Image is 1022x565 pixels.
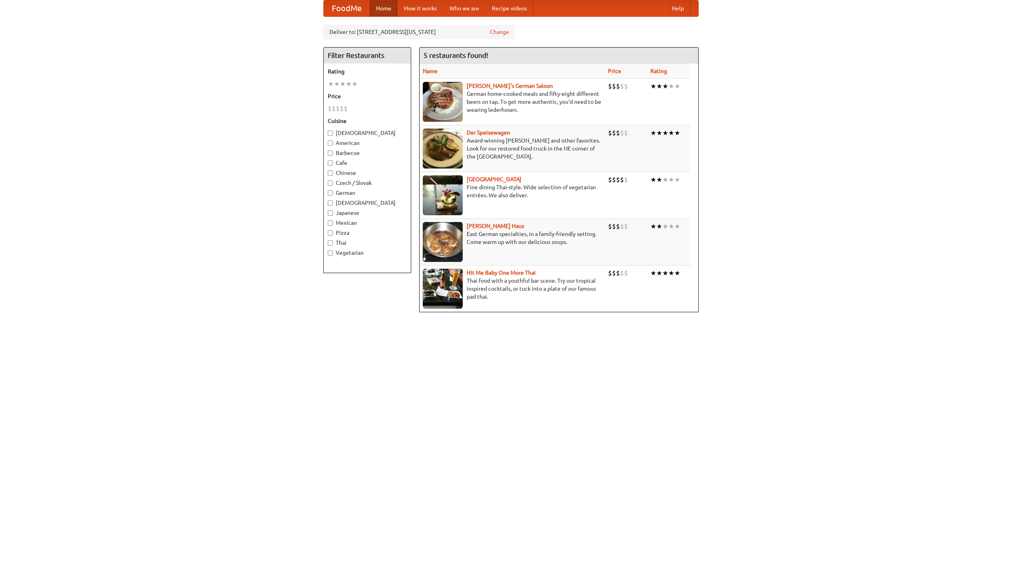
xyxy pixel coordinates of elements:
img: satay.jpg [423,175,463,215]
label: Barbecue [328,149,407,157]
li: $ [336,104,340,113]
label: Cafe [328,159,407,167]
li: $ [612,129,616,137]
input: Mexican [328,220,333,226]
li: $ [332,104,336,113]
a: Der Speisewagen [467,129,510,136]
li: $ [608,129,612,137]
input: Pizza [328,230,333,236]
a: [PERSON_NAME] Haus [467,223,524,229]
li: $ [340,104,344,113]
label: [DEMOGRAPHIC_DATA] [328,129,407,137]
li: $ [616,269,620,278]
p: Award-winning [PERSON_NAME] and other favorites. Look for our restored food truck in the NE corne... [423,137,602,161]
img: speisewagen.jpg [423,129,463,169]
label: Japanese [328,209,407,217]
a: Hit Me Baby One More Thai [467,270,536,276]
li: ★ [656,82,662,91]
li: $ [624,269,628,278]
li: ★ [346,79,352,88]
label: Pizza [328,229,407,237]
li: ★ [668,175,674,184]
input: Thai [328,240,333,246]
li: ★ [656,129,662,137]
li: ★ [650,269,656,278]
li: ★ [668,222,674,231]
li: $ [612,269,616,278]
a: Rating [650,68,667,74]
input: Vegetarian [328,250,333,256]
input: Japanese [328,210,333,216]
li: $ [608,175,612,184]
input: Barbecue [328,151,333,156]
p: German home-cooked meals and fifty-eight different beers on tap. To get more authentic, you'd nee... [423,90,602,114]
li: $ [616,82,620,91]
label: Chinese [328,169,407,177]
li: $ [624,82,628,91]
a: Who we are [443,0,485,16]
a: Home [370,0,398,16]
li: ★ [656,222,662,231]
li: $ [328,104,332,113]
a: Change [490,28,509,36]
li: ★ [674,129,680,137]
label: Thai [328,239,407,247]
li: $ [608,82,612,91]
input: Chinese [328,170,333,176]
li: ★ [674,222,680,231]
p: Thai food with a youthful bar scene. Try our tropical inspired cocktails, or tuck into a plate of... [423,277,602,301]
li: $ [616,129,620,137]
a: How it works [398,0,443,16]
li: ★ [662,222,668,231]
a: [PERSON_NAME]'s German Saloon [467,83,553,89]
h5: Rating [328,67,407,75]
li: ★ [328,79,334,88]
li: ★ [662,175,668,184]
a: Price [608,68,621,74]
p: Fine dining Thai-style. Wide selection of vegetarian entrées. We also deliver. [423,183,602,199]
a: Help [665,0,690,16]
img: babythai.jpg [423,269,463,309]
img: esthers.jpg [423,82,463,122]
li: $ [612,175,616,184]
h4: Filter Restaurants [324,48,411,63]
input: American [328,141,333,146]
li: $ [612,222,616,231]
li: ★ [340,79,346,88]
li: ★ [662,129,668,137]
input: [DEMOGRAPHIC_DATA] [328,200,333,206]
a: Name [423,68,438,74]
li: $ [620,82,624,91]
label: American [328,139,407,147]
li: ★ [334,79,340,88]
li: $ [620,222,624,231]
li: $ [344,104,348,113]
li: $ [608,222,612,231]
li: $ [612,82,616,91]
h5: Price [328,92,407,100]
label: Czech / Slovak [328,179,407,187]
input: [DEMOGRAPHIC_DATA] [328,131,333,136]
li: ★ [650,175,656,184]
li: $ [620,269,624,278]
a: [GEOGRAPHIC_DATA] [467,176,521,182]
label: Mexican [328,219,407,227]
li: ★ [650,222,656,231]
li: ★ [662,269,668,278]
label: German [328,189,407,197]
li: ★ [662,82,668,91]
label: Vegetarian [328,249,407,257]
li: ★ [650,129,656,137]
a: Recipe videos [485,0,533,16]
li: ★ [674,175,680,184]
h5: Cuisine [328,117,407,125]
ng-pluralize: 5 restaurants found! [424,52,488,59]
li: $ [620,175,624,184]
li: ★ [668,129,674,137]
li: ★ [674,82,680,91]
